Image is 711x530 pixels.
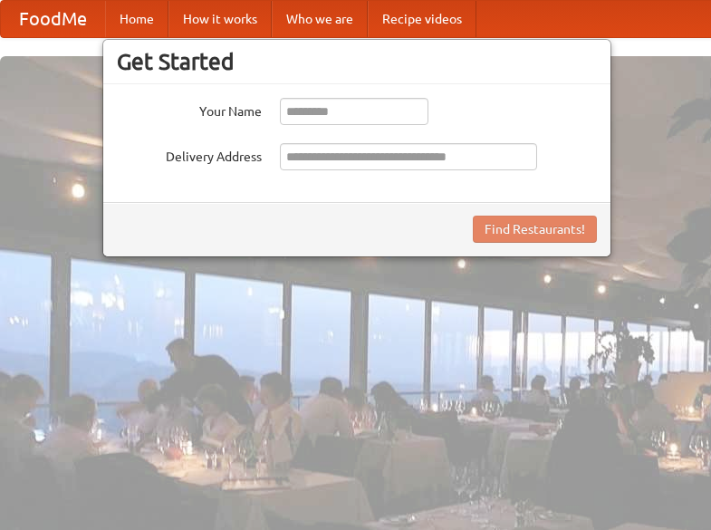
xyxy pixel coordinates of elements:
[473,216,597,243] button: Find Restaurants!
[1,1,105,37] a: FoodMe
[168,1,272,37] a: How it works
[117,48,597,75] h3: Get Started
[368,1,476,37] a: Recipe videos
[105,1,168,37] a: Home
[117,98,262,120] label: Your Name
[272,1,368,37] a: Who we are
[117,143,262,166] label: Delivery Address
